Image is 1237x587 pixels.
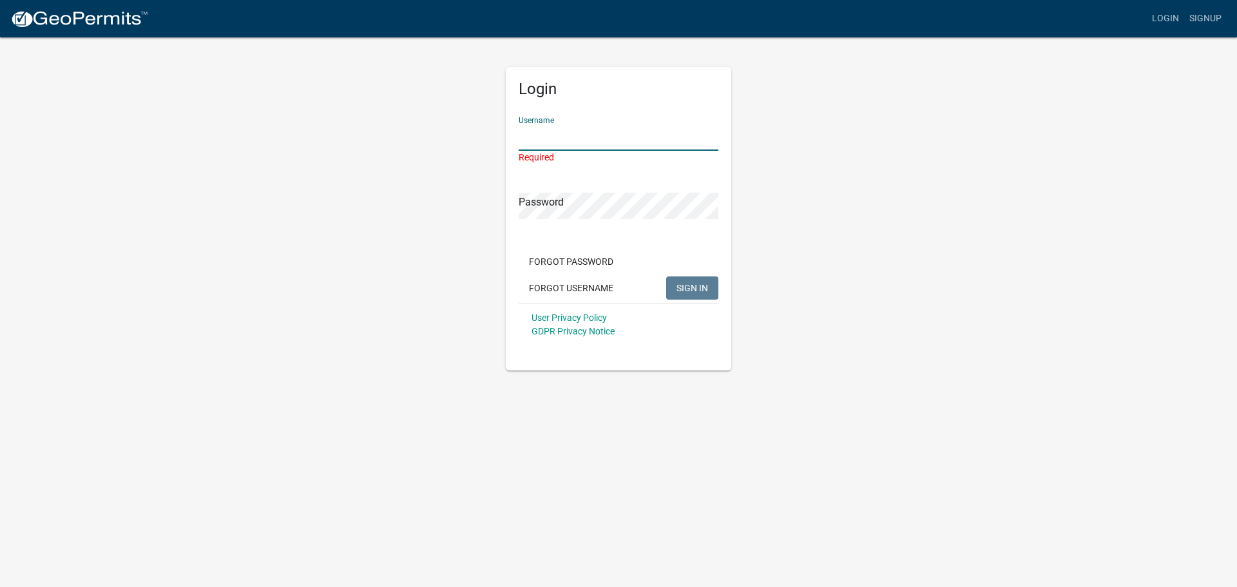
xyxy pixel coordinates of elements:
a: Signup [1184,6,1227,31]
button: Forgot Username [519,276,624,300]
span: SIGN IN [676,282,708,293]
button: SIGN IN [666,276,718,300]
a: GDPR Privacy Notice [532,326,615,336]
h5: Login [519,80,718,99]
button: Forgot Password [519,250,624,273]
a: User Privacy Policy [532,313,607,323]
div: Required [519,151,718,164]
a: Login [1147,6,1184,31]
